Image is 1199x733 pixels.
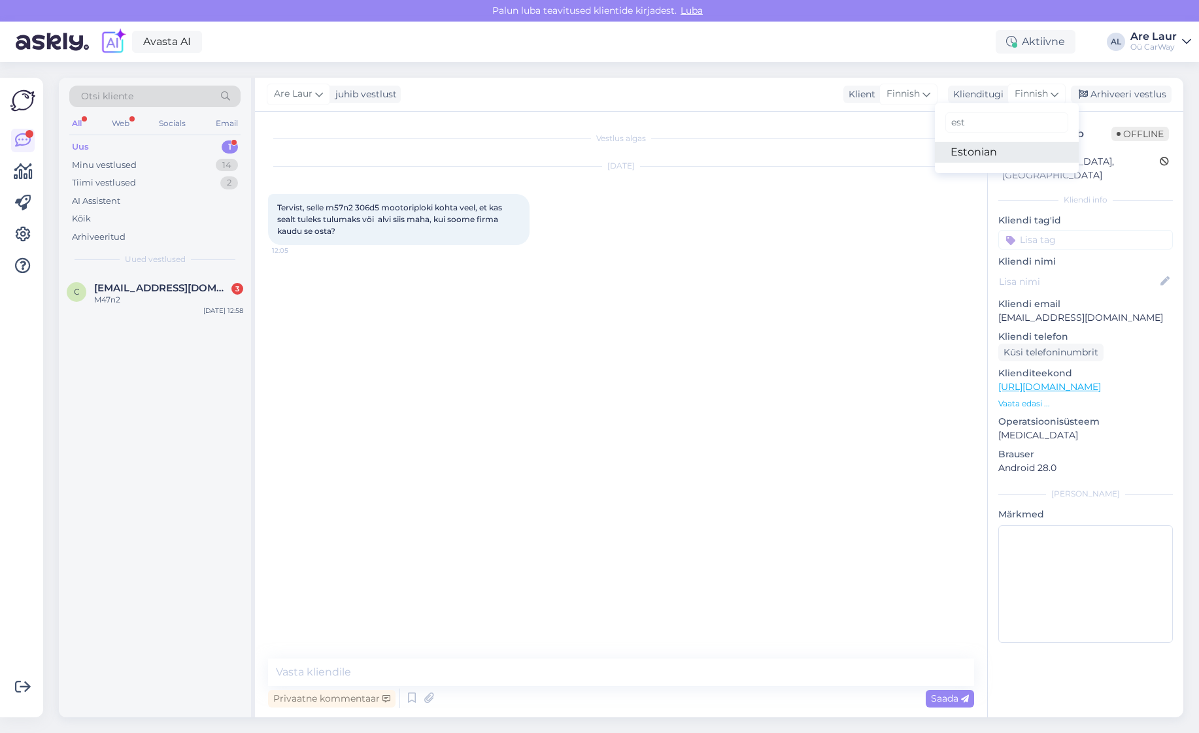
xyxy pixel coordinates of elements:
input: Kirjuta, millist tag'i otsid [945,112,1068,133]
div: Kliendi info [998,194,1173,206]
div: Aktiivne [996,30,1075,54]
div: Are Laur [1130,31,1177,42]
p: Märkmed [998,508,1173,521]
span: Otsi kliente [81,90,133,103]
span: Tervist, selle m57n2 306d5 mootoriploki kohta veel, et kas sealt tuleks tulumaks vöi alvi siis ma... [277,203,504,236]
p: Kliendi email [998,297,1173,311]
div: Oü CarWay [1130,42,1177,52]
span: Finnish [887,87,920,101]
div: juhib vestlust [330,88,397,101]
p: Klienditeekond [998,366,1173,380]
input: Lisa tag [998,230,1173,250]
div: Küsi telefoninumbrit [998,344,1104,361]
div: Minu vestlused [72,159,137,172]
div: AI Assistent [72,195,120,208]
span: C [74,287,80,297]
p: [MEDICAL_DATA] [998,429,1173,442]
span: 12:05 [272,246,321,255]
img: Askly Logo [10,88,35,113]
div: Email [213,115,241,132]
div: Privaatne kommentaar [268,690,396,708]
span: Finnish [1015,87,1048,101]
p: Kliendi telefon [998,330,1173,344]
input: Lisa nimi [999,274,1158,289]
div: Kõik [72,212,91,225]
div: All [69,115,84,132]
div: Vestlus algas [268,133,974,144]
div: 14 [216,159,238,172]
p: Kliendi nimi [998,255,1173,269]
p: Operatsioonisüsteem [998,415,1173,429]
div: Arhiveeritud [72,231,126,244]
span: Offline [1111,127,1169,141]
div: Arhiveeri vestlus [1071,86,1172,103]
p: Android 28.0 [998,461,1173,475]
div: AL [1107,33,1125,51]
p: Brauser [998,448,1173,461]
div: 2 [220,176,238,189]
div: 3 [231,283,243,295]
p: Vaata edasi ... [998,398,1173,410]
div: Socials [156,115,188,132]
div: M47n2 [94,294,243,306]
span: Saada [931,692,969,704]
span: Uued vestlused [125,253,186,265]
div: [PERSON_NAME] [998,488,1173,500]
img: explore-ai [99,28,127,56]
a: [URL][DOMAIN_NAME] [998,381,1101,393]
div: Web [109,115,132,132]
div: [DATE] [268,160,974,172]
p: [EMAIL_ADDRESS][DOMAIN_NAME] [998,311,1173,325]
a: Estonian [935,142,1079,163]
div: Klienditugi [948,88,1004,101]
div: 1 [222,140,238,154]
div: Tiimi vestlused [72,176,136,189]
a: Avasta AI [132,31,202,53]
div: Klient [843,88,875,101]
span: Cristiantint9@gmail.com [94,282,230,294]
a: Are LaurOü CarWay [1130,31,1191,52]
div: [GEOGRAPHIC_DATA], [GEOGRAPHIC_DATA] [1002,155,1160,182]
div: [DATE] 12:58 [203,306,243,316]
div: Uus [72,140,89,154]
span: Are Laur [274,87,312,101]
span: Luba [677,5,707,16]
p: Kliendi tag'id [998,214,1173,227]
